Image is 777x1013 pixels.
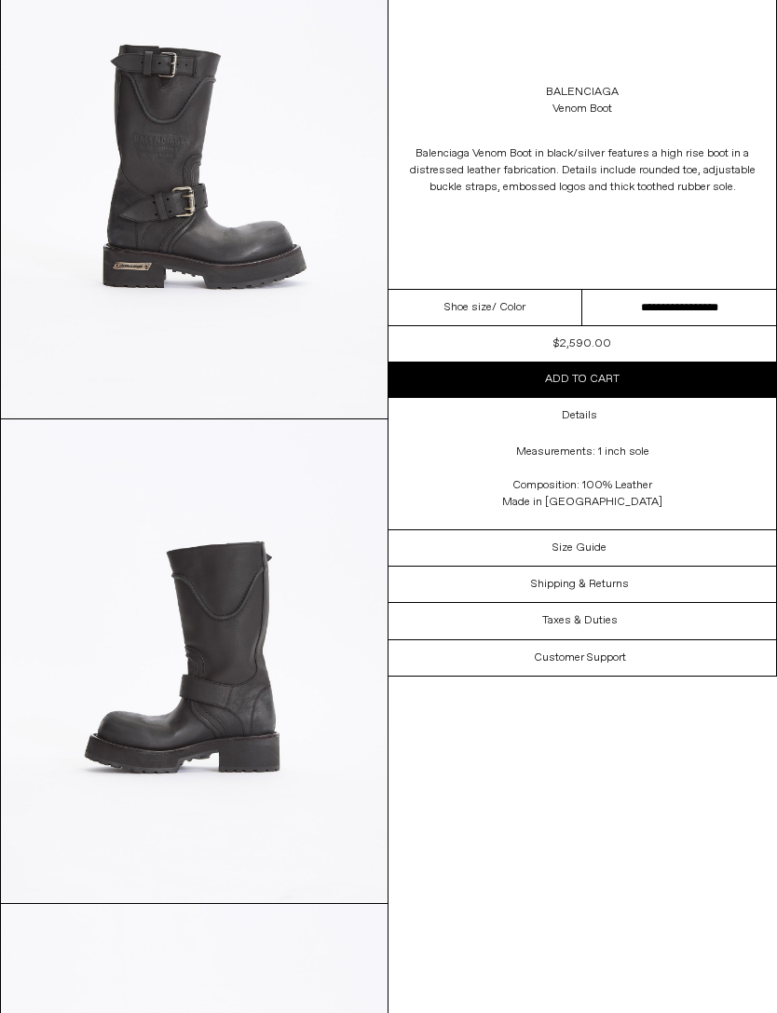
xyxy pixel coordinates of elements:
h3: Size Guide [552,541,607,554]
h3: Customer Support [534,651,626,664]
div: Measurements: 1 inch sole Composition: 100% Leather Made in [GEOGRAPHIC_DATA] [396,434,769,529]
button: Add to cart [388,362,776,397]
p: Balenciaga Venom Boot in black/silver features a high rise boot in a distressed leather fabricati... [407,136,757,205]
div: Venom Boot [552,101,612,117]
img: Corbo-09-09-2516514copy_1800x1800.jpg [1,419,388,903]
h3: Shipping & Returns [531,578,629,591]
span: Add to cart [545,372,620,387]
span: / Color [492,299,525,316]
h3: Details [562,409,597,422]
span: $2,590.00 [553,336,611,351]
h3: Taxes & Duties [542,614,618,627]
span: Shoe size [444,299,492,316]
a: Balenciaga [546,84,619,101]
